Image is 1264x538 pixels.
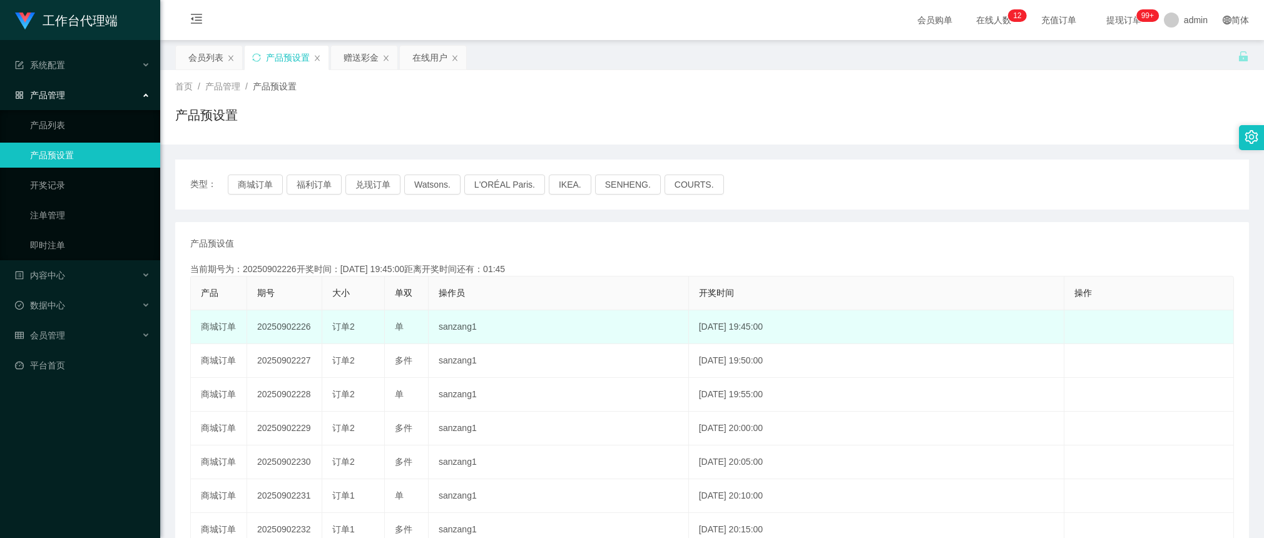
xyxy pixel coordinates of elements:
[429,445,689,479] td: sanzang1
[30,233,150,258] a: 即时注单
[332,457,355,467] span: 订单2
[1013,9,1017,22] p: 1
[191,445,247,479] td: 商城订单
[549,175,591,195] button: IKEA.
[313,54,321,62] i: 图标: close
[439,288,465,298] span: 操作员
[191,412,247,445] td: 商城订单
[15,91,24,99] i: 图标: appstore-o
[205,81,240,91] span: 产品管理
[15,300,65,310] span: 数据中心
[253,81,297,91] span: 产品预设置
[247,412,322,445] td: 20250902229
[404,175,461,195] button: Watsons.
[30,173,150,198] a: 开奖记录
[191,310,247,344] td: 商城订单
[412,46,447,69] div: 在线用户
[266,46,310,69] div: 产品预设置
[429,378,689,412] td: sanzang1
[175,81,193,91] span: 首页
[15,270,65,280] span: 内容中心
[699,288,734,298] span: 开奖时间
[332,288,350,298] span: 大小
[257,288,275,298] span: 期号
[970,16,1017,24] span: 在线人数
[689,310,1065,344] td: [DATE] 19:45:00
[228,175,283,195] button: 商城订单
[332,389,355,399] span: 订单2
[15,330,65,340] span: 会员管理
[451,54,459,62] i: 图标: close
[1035,16,1083,24] span: 充值订单
[395,355,412,365] span: 多件
[252,53,261,62] i: 图标: sync
[1223,16,1231,24] i: 图标: global
[345,175,400,195] button: 兑现订单
[332,423,355,433] span: 订单2
[227,54,235,62] i: 图标: close
[15,60,65,70] span: 系统配置
[395,389,404,399] span: 单
[429,412,689,445] td: sanzang1
[15,15,118,25] a: 工作台代理端
[247,479,322,513] td: 20250902231
[30,203,150,228] a: 注单管理
[395,322,404,332] span: 单
[15,331,24,340] i: 图标: table
[190,263,1234,276] div: 当前期号为：20250902226开奖时间：[DATE] 19:45:00距离开奖时间还有：01:45
[689,479,1065,513] td: [DATE] 20:10:00
[1074,288,1092,298] span: 操作
[188,46,223,69] div: 会员列表
[1017,9,1022,22] p: 2
[395,490,404,500] span: 单
[689,445,1065,479] td: [DATE] 20:05:00
[332,355,355,365] span: 订单2
[201,288,218,298] span: 产品
[1136,9,1159,22] sup: 1054
[595,175,661,195] button: SENHENG.
[344,46,379,69] div: 赠送彩金
[1008,9,1026,22] sup: 12
[175,106,238,124] h1: 产品预设置
[15,301,24,310] i: 图标: check-circle-o
[332,490,355,500] span: 订单1
[395,524,412,534] span: 多件
[395,423,412,433] span: 多件
[689,378,1065,412] td: [DATE] 19:55:00
[15,61,24,69] i: 图标: form
[689,412,1065,445] td: [DATE] 20:00:00
[247,344,322,378] td: 20250902227
[175,1,218,41] i: 图标: menu-fold
[429,344,689,378] td: sanzang1
[190,175,228,195] span: 类型：
[382,54,390,62] i: 图标: close
[1245,130,1258,144] i: 图标: setting
[332,524,355,534] span: 订单1
[198,81,200,91] span: /
[464,175,545,195] button: L'ORÉAL Paris.
[245,81,248,91] span: /
[191,378,247,412] td: 商城订单
[43,1,118,41] h1: 工作台代理端
[190,237,234,250] span: 产品预设值
[247,310,322,344] td: 20250902226
[15,90,65,100] span: 产品管理
[247,378,322,412] td: 20250902228
[1100,16,1148,24] span: 提现订单
[395,288,412,298] span: 单双
[395,457,412,467] span: 多件
[665,175,724,195] button: COURTS.
[15,271,24,280] i: 图标: profile
[191,479,247,513] td: 商城订单
[332,322,355,332] span: 订单2
[30,143,150,168] a: 产品预设置
[247,445,322,479] td: 20250902230
[287,175,342,195] button: 福利订单
[1238,51,1249,62] i: 图标: unlock
[15,13,35,30] img: logo.9652507e.png
[15,353,150,378] a: 图标: dashboard平台首页
[191,344,247,378] td: 商城订单
[429,310,689,344] td: sanzang1
[30,113,150,138] a: 产品列表
[689,344,1065,378] td: [DATE] 19:50:00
